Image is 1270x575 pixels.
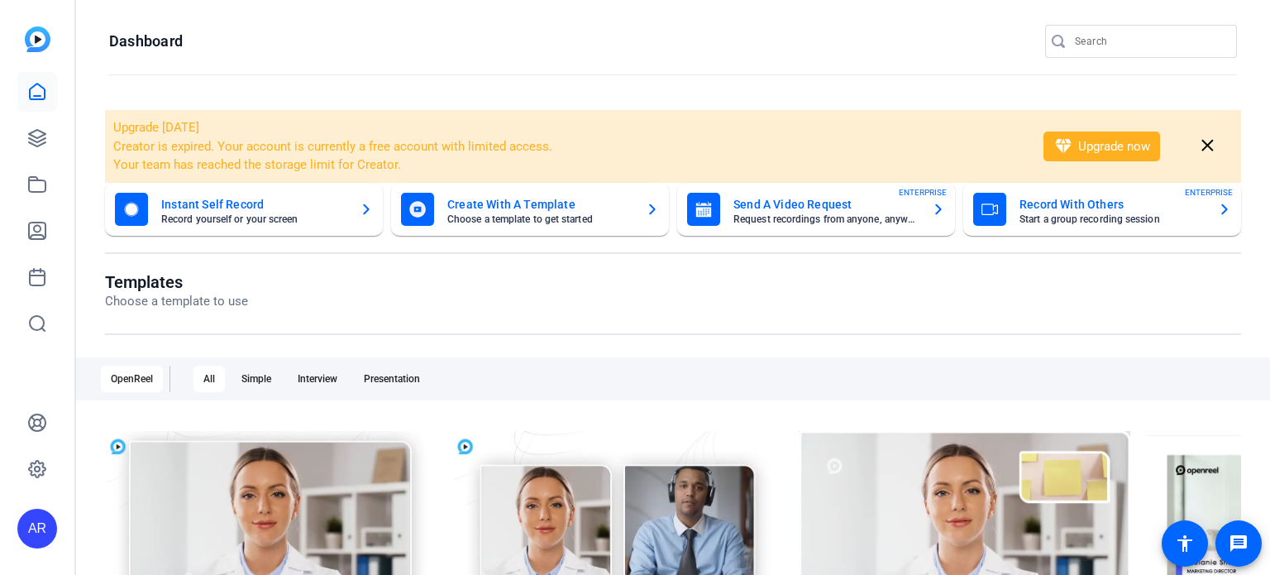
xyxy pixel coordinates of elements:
p: Choose a template to use [105,292,248,311]
button: Create With A TemplateChoose a template to get started [391,183,669,236]
img: blue-gradient.svg [25,26,50,52]
button: Send A Video RequestRequest recordings from anyone, anywhereENTERPRISE [677,183,955,236]
input: Search [1075,31,1224,51]
div: AR [17,509,57,549]
button: Instant Self RecordRecord yourself or your screen [105,183,383,236]
button: Upgrade now [1043,132,1160,161]
mat-card-title: Record With Others [1019,194,1205,214]
mat-card-subtitle: Start a group recording session [1019,214,1205,224]
mat-card-subtitle: Request recordings from anyone, anywhere [733,214,919,224]
div: Interview [288,366,347,392]
div: OpenReel [101,366,163,392]
mat-icon: message [1229,534,1249,553]
h1: Templates [105,272,248,292]
span: Upgrade [DATE] [113,120,199,135]
mat-card-subtitle: Choose a template to get started [447,214,633,224]
mat-card-title: Instant Self Record [161,194,346,214]
span: ENTERPRISE [1185,186,1233,199]
div: Presentation [354,366,430,392]
div: Simple [232,366,281,392]
mat-icon: close [1197,136,1218,156]
li: Your team has reached the storage limit for Creator. [113,156,1022,175]
div: All [193,366,225,392]
mat-icon: diamond [1053,137,1073,156]
mat-card-title: Create With A Template [447,194,633,214]
mat-card-title: Send A Video Request [733,194,919,214]
mat-card-subtitle: Record yourself or your screen [161,214,346,224]
h1: Dashboard [109,31,183,51]
li: Creator is expired. Your account is currently a free account with limited access. [113,137,1022,156]
mat-icon: accessibility [1175,534,1195,553]
span: ENTERPRISE [899,186,947,199]
button: Record With OthersStart a group recording sessionENTERPRISE [963,183,1241,236]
